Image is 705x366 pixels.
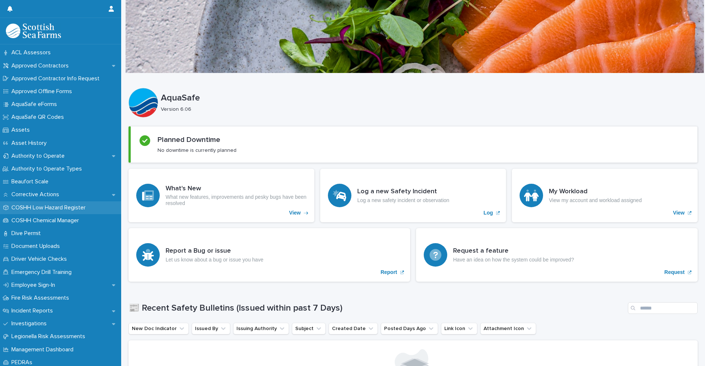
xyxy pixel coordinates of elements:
p: COSHH Low Hazard Register [8,204,91,211]
p: AquaSafe [161,93,695,103]
p: AquaSafe QR Codes [8,114,70,121]
p: ACL Assessors [8,49,57,56]
p: Employee Sign-In [8,282,61,289]
p: Have an idea on how the system could be improved? [453,257,574,263]
p: Investigations [8,320,53,327]
p: Log [484,210,493,216]
p: PEDRAs [8,359,38,366]
input: Search [628,302,698,314]
p: Approved Offline Forms [8,88,78,95]
p: Let us know about a bug or issue you have [166,257,263,263]
button: Issued By [192,323,230,334]
p: Request [664,269,684,275]
p: Corrective Actions [8,191,65,198]
p: Asset History [8,140,53,147]
a: Log [320,169,506,222]
p: Legionella Risk Assessments [8,333,91,340]
button: Link Icon [441,323,477,334]
a: Report [129,228,410,282]
a: View [129,169,314,222]
p: COSHH Chemical Manager [8,217,85,224]
p: Emergency Drill Training [8,269,77,276]
p: Assets [8,127,36,133]
h3: My Workload [549,188,642,196]
p: Approved Contractor Info Request [8,75,105,82]
p: View my account and workload assigned [549,197,642,204]
h3: Request a feature [453,247,574,255]
p: View [673,210,685,216]
p: AquaSafe eForms [8,101,63,108]
a: View [512,169,698,222]
h3: Log a new Safety Incident [357,188,449,196]
p: Management Dashboard [8,346,79,353]
p: Version 6.06 [161,106,692,113]
h1: 📰 Recent Safety Bulletins (Issued within past 7 Days) [129,303,625,314]
img: bPIBxiqnSb2ggTQWdOVV [6,23,61,38]
h2: Planned Downtime [158,135,220,144]
p: Log a new safety incident or observation [357,197,449,204]
button: New Doc Indicator [129,323,189,334]
button: Created Date [329,323,378,334]
button: Subject [292,323,326,334]
p: Document Uploads [8,243,66,250]
p: Dive Permit [8,230,47,237]
p: Incident Reports [8,307,59,314]
p: Fire Risk Assessments [8,294,75,301]
h3: Report a Bug or issue [166,247,263,255]
button: Issuing Authority [233,323,289,334]
p: Report [380,269,397,275]
p: Beaufort Scale [8,178,54,185]
p: Driver Vehicle Checks [8,256,73,263]
p: View [289,210,301,216]
h3: What's New [166,185,307,193]
p: What new features, improvements and pesky bugs have been resolved [166,194,307,206]
p: Authority to Operate Types [8,165,88,172]
p: Approved Contractors [8,62,75,69]
p: No downtime is currently planned [158,147,236,154]
button: Posted Days Ago [381,323,438,334]
a: Request [416,228,698,282]
p: Authority to Operate [8,153,70,160]
button: Attachment Icon [480,323,536,334]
